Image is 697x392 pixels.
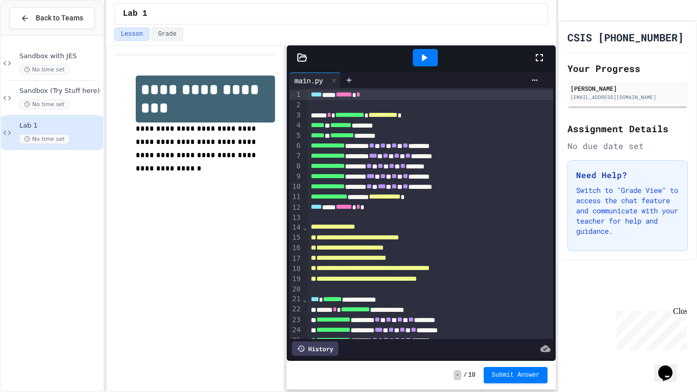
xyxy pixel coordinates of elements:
div: 12 [289,203,302,213]
span: Lab 1 [19,121,101,130]
iframe: chat widget [654,351,687,382]
div: 3 [289,110,302,120]
div: 9 [289,171,302,182]
h3: Need Help? [576,169,679,181]
span: Back to Teams [36,13,83,23]
p: Switch to "Grade View" to access the chat feature and communicate with your teacher for help and ... [576,185,679,236]
div: main.py [289,72,341,88]
div: 10 [289,182,302,192]
div: No due date set [567,140,688,152]
span: Fold line [302,223,307,231]
span: / [463,371,467,379]
button: Grade [152,28,183,41]
div: 22 [289,304,302,314]
span: No time set [19,100,69,109]
div: 23 [289,315,302,325]
div: 2 [289,100,302,110]
span: Sandbox (Try Stuff here) [19,87,101,95]
div: 16 [289,243,302,253]
div: 15 [289,233,302,243]
div: 24 [289,325,302,335]
button: Back to Teams [9,7,95,29]
h1: CSIS [PHONE_NUMBER] [567,30,684,44]
button: Lesson [114,28,150,41]
div: 13 [289,213,302,223]
div: 1 [289,90,302,100]
span: Sandbox with JES [19,52,101,61]
span: 10 [468,371,475,379]
button: Submit Answer [484,367,548,383]
div: 18 [289,264,302,274]
div: 7 [289,151,302,161]
iframe: chat widget [612,307,687,350]
div: 20 [289,284,302,295]
div: 21 [289,294,302,304]
span: Fold line [302,295,307,303]
span: - [454,370,461,380]
div: 14 [289,223,302,233]
h2: Your Progress [567,61,688,76]
div: History [292,341,338,356]
div: 4 [289,120,302,131]
span: No time set [19,134,69,144]
div: main.py [289,75,328,86]
h2: Assignment Details [567,121,688,136]
div: 8 [289,161,302,171]
span: Submit Answer [492,371,540,379]
div: [EMAIL_ADDRESS][DOMAIN_NAME] [570,93,685,101]
div: [PERSON_NAME] [570,84,685,93]
div: 5 [289,131,302,141]
div: 6 [289,141,302,151]
div: 17 [289,254,302,264]
div: 11 [289,192,302,202]
div: 19 [289,274,302,284]
div: 25 [289,335,302,346]
span: No time set [19,65,69,75]
span: Lab 1 [123,8,147,20]
div: Chat with us now!Close [4,4,70,65]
